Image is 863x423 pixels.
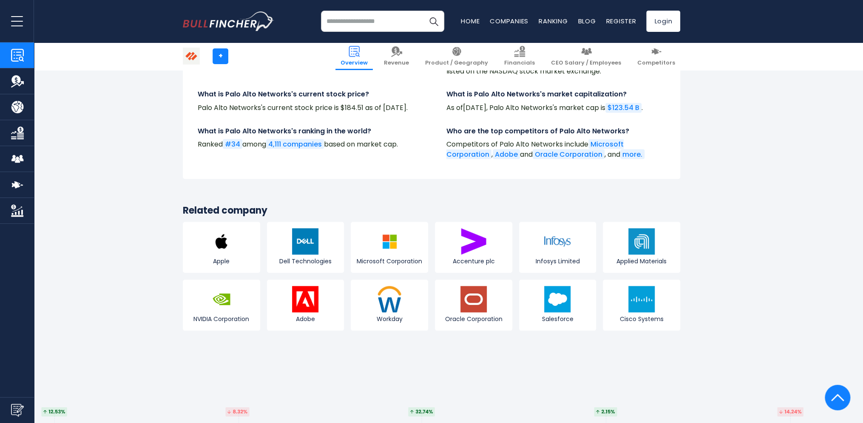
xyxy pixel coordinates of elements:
span: Dell Technologies [269,257,342,265]
span: Cisco Systems [605,315,678,322]
a: Cisco Systems [603,279,680,330]
a: + [213,48,228,64]
span: Financials [504,59,535,67]
span: Workday [353,315,426,322]
span: Microsoft Corporation [353,257,426,265]
a: Home [461,17,480,25]
a: Financials [499,42,540,70]
a: Adobe [493,149,520,159]
a: Companies [490,17,528,25]
a: Blog [578,17,596,25]
img: AAPL logo [208,228,235,254]
p: Ranked among based on market cap. [198,139,417,149]
h4: Who are the top competitors of Palo Alto Networks? [446,126,665,135]
a: Workday [351,279,428,330]
span: Product / Geography [425,59,488,67]
span: CEO Salary / Employees [551,59,621,67]
img: CRM logo [544,286,571,312]
a: Revenue [379,42,414,70]
p: Palo Alto Networks's current stock price is $184.51 as of [DATE]. [198,103,417,113]
a: Microsoft Corporation [351,222,428,273]
a: Microsoft Corporation [446,139,624,159]
img: AMAT logo [628,228,655,254]
a: Dell Technologies [267,222,344,273]
a: Go to homepage [183,11,274,31]
a: Ranking [539,17,568,25]
a: #34 [223,139,242,149]
a: NVIDIA Corporation [183,279,260,330]
h4: What is Palo Alto Networks's current stock price? [198,90,417,99]
img: CSCO logo [628,286,655,312]
a: 4,111 companies [266,139,324,149]
a: Adobe [267,279,344,330]
img: DELL logo [292,228,318,254]
h4: What is Palo Alto Networks's market capitalization? [446,90,665,99]
img: bullfincher logo [183,11,274,31]
span: Accenture plc [437,257,510,265]
a: Register [606,17,636,25]
h4: What is Palo Alto Networks's ranking in the world? [198,126,417,135]
a: CEO Salary / Employees [546,42,626,70]
img: NVDA logo [208,286,235,312]
a: Competitors [632,42,680,70]
img: ADBE logo [292,286,318,312]
span: Competitors [637,59,675,67]
img: ORCL logo [460,286,487,312]
a: Oracle Corporation [533,149,605,159]
span: [DATE] [463,103,486,113]
img: ACN logo [460,228,487,254]
span: Revenue [384,59,409,67]
a: Infosys Limited [519,222,596,273]
span: Apple [185,257,258,265]
img: MSFT logo [376,228,403,254]
p: As of , Palo Alto Networks's market cap is . [446,103,665,113]
a: more. [620,149,644,159]
span: Adobe [269,315,342,322]
a: Overview [335,42,373,70]
a: Product / Geography [420,42,493,70]
span: $123.54 B [608,103,639,113]
span: Overview [341,59,368,67]
span: NVIDIA Corporation [185,315,258,322]
img: INFY logo [544,228,571,254]
a: Salesforce [519,279,596,330]
span: Oracle Corporation [437,315,510,322]
a: Apple [183,222,260,273]
a: Login [646,11,680,32]
a: Oracle Corporation [435,279,512,330]
span: Infosys Limited [521,257,594,265]
img: PANW logo [183,48,199,64]
span: Salesforce [521,315,594,322]
p: Competitors of Palo Alto Networks include , and , and [446,139,665,159]
a: $123.54 B [605,103,642,113]
img: WDAY logo [376,286,403,312]
h3: Related company [183,204,680,217]
a: Accenture plc [435,222,512,273]
span: Applied Materials [605,257,678,265]
a: Applied Materials [603,222,680,273]
button: Search [423,11,444,32]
